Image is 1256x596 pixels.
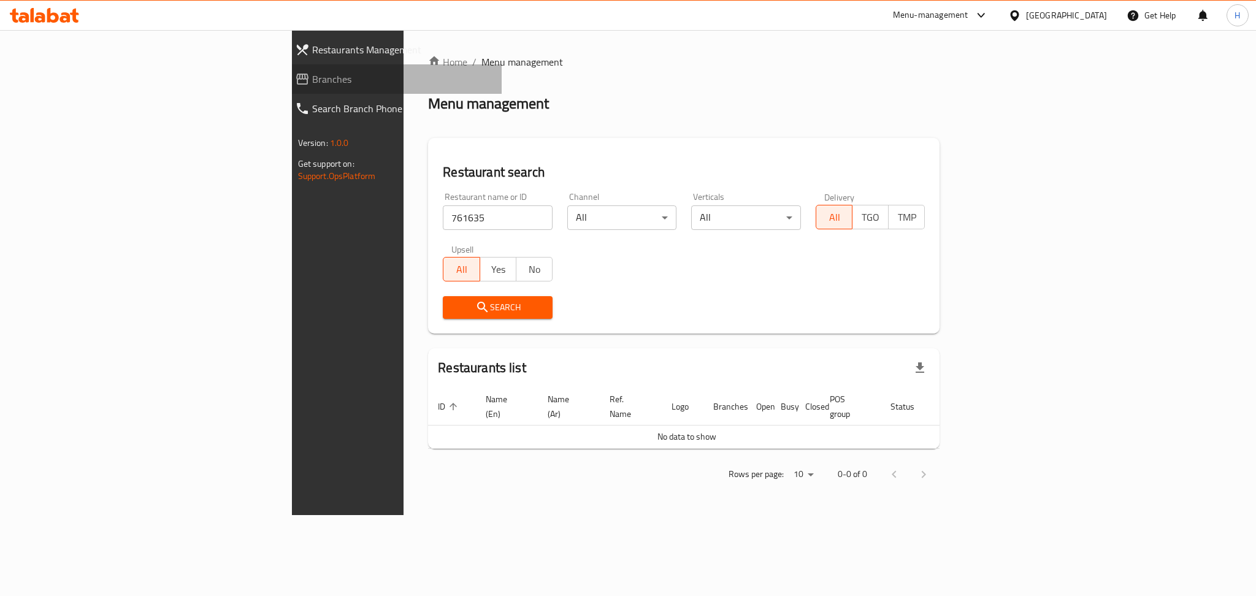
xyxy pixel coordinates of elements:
span: TGO [857,208,884,226]
span: Status [890,399,930,414]
nav: breadcrumb [428,55,940,69]
span: Get support on: [298,156,354,172]
span: Menu management [481,55,563,69]
th: Branches [703,388,746,426]
a: Search Branch Phone [285,94,502,123]
span: No data to show [657,429,716,445]
a: Branches [285,64,502,94]
span: Ref. Name [610,392,647,421]
button: TMP [888,205,925,229]
span: H [1235,9,1240,22]
span: All [448,261,475,278]
h2: Restaurant search [443,163,925,181]
button: Yes [480,257,516,281]
span: Search [453,300,543,315]
input: Search for restaurant name or ID.. [443,205,553,230]
button: TGO [852,205,889,229]
span: No [521,261,548,278]
span: Name (En) [486,392,523,421]
span: Branches [312,72,492,86]
p: Rows per page: [729,467,784,482]
span: 1.0.0 [330,135,349,151]
span: Restaurants Management [312,42,492,57]
label: Upsell [451,245,474,253]
p: 0-0 of 0 [838,467,867,482]
span: POS group [830,392,866,421]
th: Busy [771,388,795,426]
button: No [516,257,553,281]
div: Rows per page: [789,465,818,484]
button: All [443,257,480,281]
span: Version: [298,135,328,151]
span: Name (Ar) [548,392,585,421]
table: enhanced table [428,388,987,449]
span: Yes [485,261,511,278]
th: Open [746,388,771,426]
a: Support.OpsPlatform [298,168,376,184]
button: Search [443,296,553,319]
th: Closed [795,388,820,426]
span: All [821,208,848,226]
div: [GEOGRAPHIC_DATA] [1026,9,1107,22]
div: Export file [905,353,935,383]
th: Logo [662,388,703,426]
label: Delivery [824,193,855,201]
div: All [567,205,677,230]
div: Menu-management [893,8,968,23]
span: ID [438,399,461,414]
div: All [691,205,801,230]
span: TMP [894,208,920,226]
h2: Restaurants list [438,359,526,377]
span: Search Branch Phone [312,101,492,116]
button: All [816,205,852,229]
a: Restaurants Management [285,35,502,64]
